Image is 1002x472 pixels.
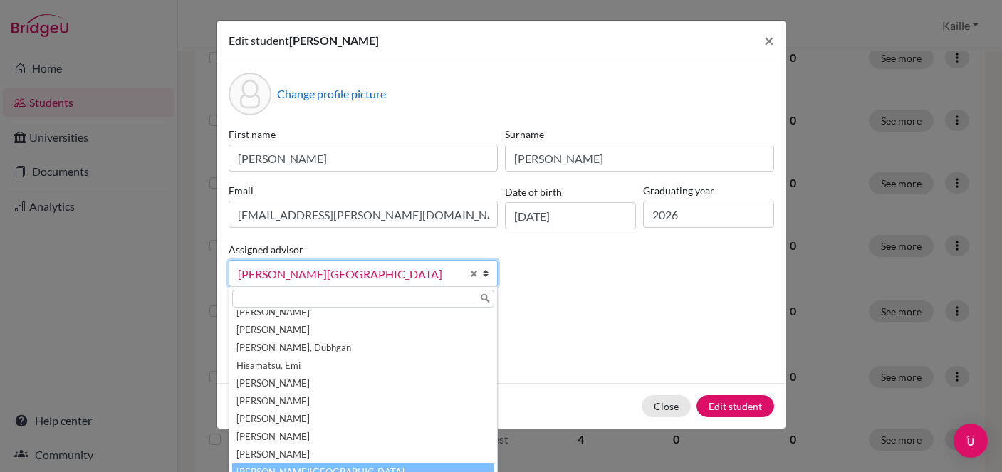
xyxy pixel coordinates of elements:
[229,127,498,142] label: First name
[238,265,461,283] span: [PERSON_NAME][GEOGRAPHIC_DATA]
[232,446,494,463] li: [PERSON_NAME]
[505,184,562,199] label: Date of birth
[229,310,774,327] p: Parents
[232,357,494,374] li: Hisamatsu, Emi
[229,73,271,115] div: Profile picture
[643,183,774,198] label: Graduating year
[505,127,774,142] label: Surname
[232,392,494,410] li: [PERSON_NAME]
[229,242,303,257] label: Assigned advisor
[229,183,498,198] label: Email
[232,428,494,446] li: [PERSON_NAME]
[642,395,691,417] button: Close
[232,374,494,392] li: [PERSON_NAME]
[232,410,494,428] li: [PERSON_NAME]
[764,30,774,51] span: ×
[232,303,494,321] li: [PERSON_NAME]
[954,424,988,458] div: Open Intercom Messenger
[289,33,379,47] span: [PERSON_NAME]
[505,202,636,229] input: dd/mm/yyyy
[232,321,494,339] li: [PERSON_NAME]
[696,395,774,417] button: Edit student
[232,339,494,357] li: [PERSON_NAME], Dubhgan
[753,21,786,61] button: Close
[229,33,289,47] span: Edit student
